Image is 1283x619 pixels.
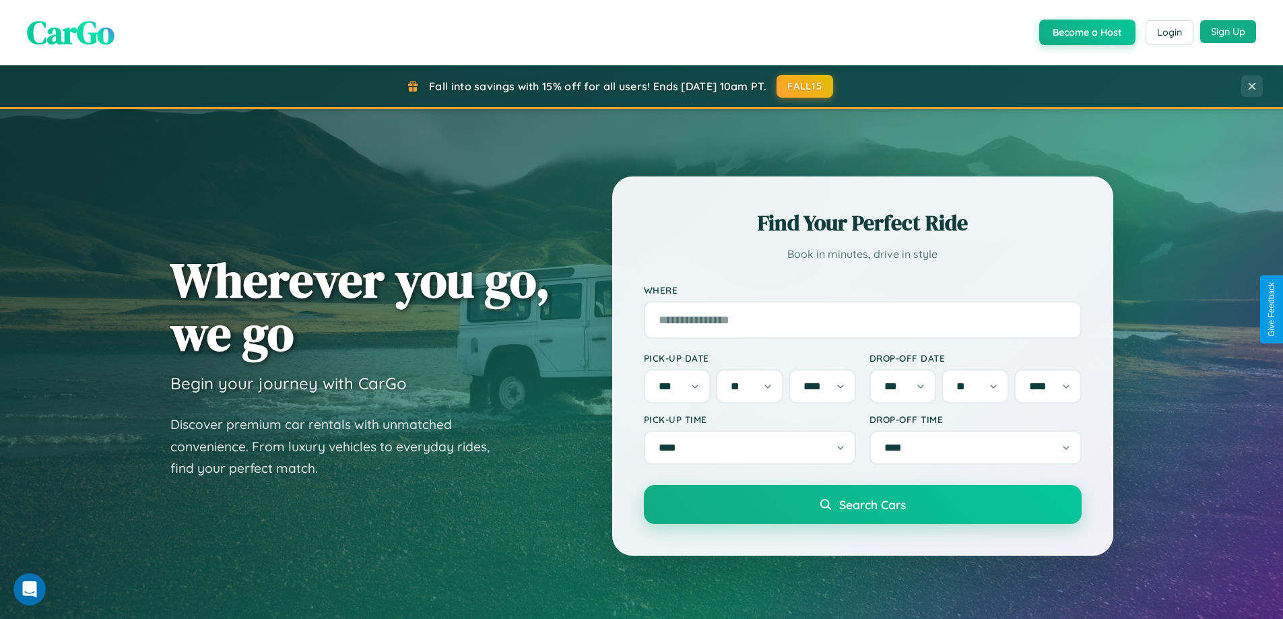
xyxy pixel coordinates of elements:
h2: Find Your Perfect Ride [644,208,1082,238]
button: Sign Up [1200,20,1256,43]
label: Pick-up Date [644,352,856,364]
label: Where [644,284,1082,296]
label: Drop-off Date [869,352,1082,364]
span: CarGo [27,10,114,55]
button: Search Cars [644,485,1082,524]
div: Give Feedback [1267,282,1276,337]
span: Fall into savings with 15% off for all users! Ends [DATE] 10am PT. [429,79,766,93]
button: Login [1146,20,1193,44]
h3: Begin your journey with CarGo [170,373,407,393]
button: Become a Host [1039,20,1136,45]
p: Discover premium car rentals with unmatched convenience. From luxury vehicles to everyday rides, ... [170,414,507,480]
h1: Wherever you go, we go [170,253,550,360]
label: Drop-off Time [869,414,1082,425]
label: Pick-up Time [644,414,856,425]
span: Search Cars [839,497,906,512]
button: FALL15 [777,75,833,98]
iframe: Intercom live chat [13,573,46,606]
p: Book in minutes, drive in style [644,245,1082,264]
